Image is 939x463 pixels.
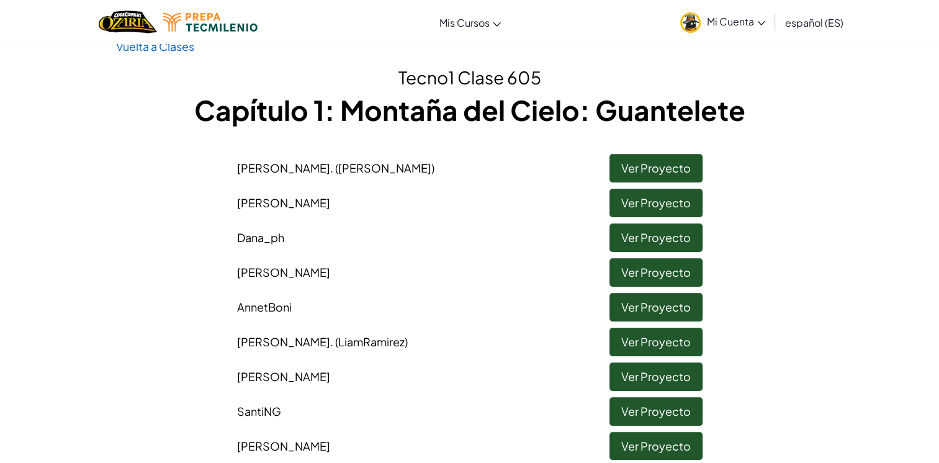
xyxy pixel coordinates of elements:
[674,2,771,42] a: Mi Cuenta
[237,196,330,210] span: [PERSON_NAME]
[330,161,434,175] span: . ([PERSON_NAME])
[609,154,703,182] a: Ver Proyecto
[609,432,703,461] a: Ver Proyecto
[609,223,703,252] a: Ver Proyecto
[237,161,434,175] span: [PERSON_NAME]
[116,65,824,91] h2: Tecno1 Clase 605
[237,439,330,453] span: [PERSON_NAME]
[237,265,330,279] span: [PERSON_NAME]
[99,9,156,35] a: Ozaria by CodeCombat logo
[433,6,507,39] a: Mis Cursos
[330,335,408,349] span: . (LiamRamirez)
[707,15,765,28] span: Mi Cuenta
[609,397,703,426] a: Ver Proyecto
[116,39,194,53] a: Vuelta a Clases
[785,16,843,29] span: español (ES)
[163,13,258,32] img: Tecmilenio logo
[609,328,703,356] a: Ver Proyecto
[237,404,281,418] span: SantiNG
[609,258,703,287] a: Ver Proyecto
[609,362,703,391] a: Ver Proyecto
[237,369,330,384] span: [PERSON_NAME]
[237,300,292,314] span: AnnetBoni
[116,91,824,129] h1: Capítulo 1: Montaña del Cielo: Guantelete
[609,293,703,321] a: Ver Proyecto
[237,335,408,349] span: [PERSON_NAME]
[439,16,490,29] span: Mis Cursos
[609,189,703,217] a: Ver Proyecto
[99,9,156,35] img: Home
[779,6,850,39] a: español (ES)
[680,12,701,33] img: avatar
[237,230,284,245] span: Dana_ph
